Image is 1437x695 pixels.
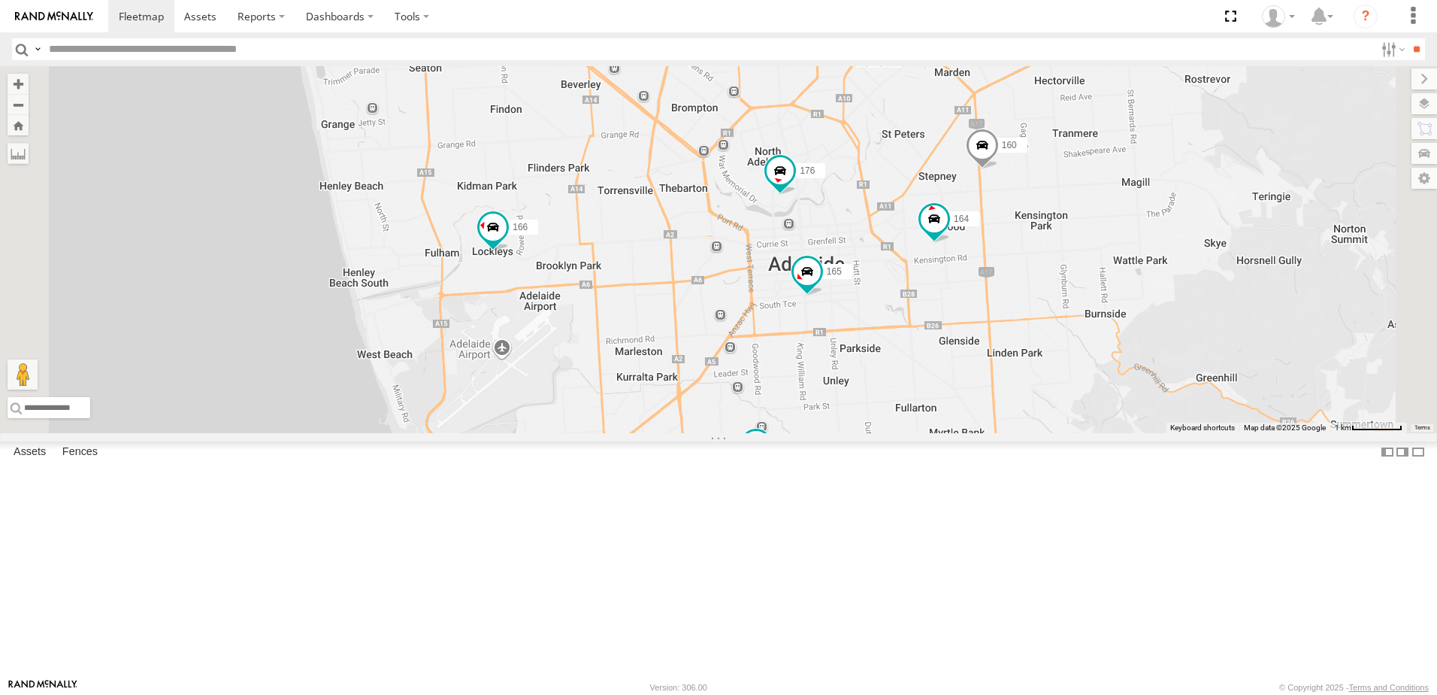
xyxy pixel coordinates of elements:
[1380,442,1395,463] label: Dock Summary Table to the Left
[800,166,815,177] span: 176
[1170,423,1235,433] button: Keyboard shortcuts
[1349,683,1429,692] a: Terms and Conditions
[1257,5,1300,28] div: Mitchell Nelson
[55,442,105,463] label: Fences
[1411,168,1437,189] label: Map Settings
[1354,5,1378,29] i: ?
[8,680,77,695] a: Visit our Website
[1330,423,1407,433] button: Map Scale: 1 km per 64 pixels
[650,683,707,692] div: Version: 306.00
[8,74,29,94] button: Zoom in
[8,360,38,390] button: Drag Pegman onto the map to open Street View
[15,11,93,22] img: rand-logo.svg
[1335,423,1351,432] span: 1 km
[6,442,53,463] label: Assets
[1279,683,1429,692] div: © Copyright 2025 -
[1375,38,1408,60] label: Search Filter Options
[32,38,44,60] label: Search Query
[954,214,969,224] span: 164
[8,115,29,135] button: Zoom Home
[1395,442,1410,463] label: Dock Summary Table to the Right
[1002,140,1017,150] span: 160
[8,94,29,115] button: Zoom out
[8,143,29,164] label: Measure
[1411,442,1426,463] label: Hide Summary Table
[1414,425,1430,431] a: Terms
[513,223,528,233] span: 166
[827,266,842,277] span: 165
[1244,423,1326,432] span: Map data ©2025 Google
